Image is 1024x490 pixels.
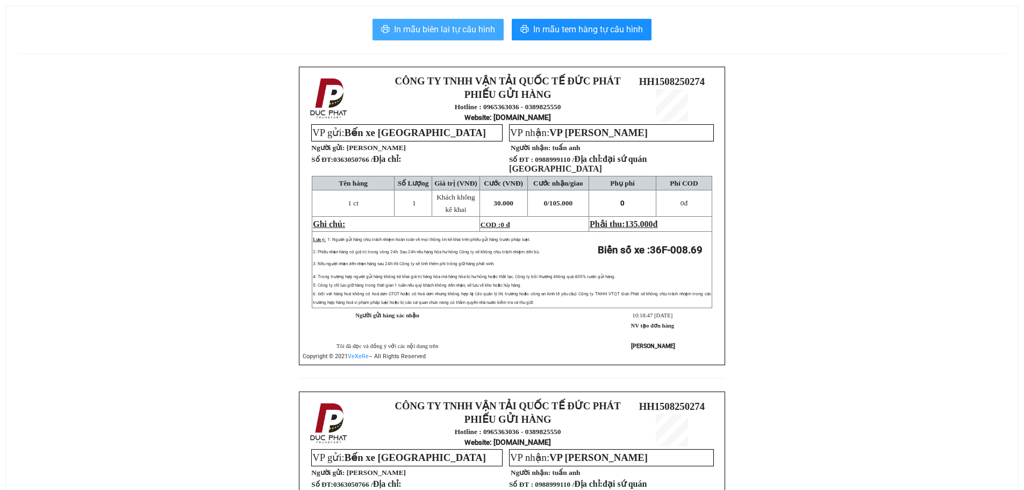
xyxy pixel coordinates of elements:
span: VP [PERSON_NAME] [549,127,648,138]
span: 30.000 [493,199,513,207]
span: Địa chỉ: [509,154,647,173]
strong: Người gửi: [311,144,345,152]
span: 0363050766 / [333,155,402,164]
img: logo [307,76,352,121]
span: 10:18:47 [DATE] [632,313,672,318]
span: In mẫu tem hàng tự cấu hình [533,23,643,36]
span: 105.000 [549,199,572,207]
button: printerIn mẫu tem hàng tự cấu hình [512,19,651,40]
strong: [PERSON_NAME] [631,343,675,350]
span: [PERSON_NAME] [347,144,406,152]
span: [PERSON_NAME] [347,468,406,477]
strong: PHIẾU GỬI HÀNG [464,414,552,425]
strong: Số ĐT : [509,480,533,488]
span: VP nhận: [510,127,648,138]
span: printer [520,25,529,35]
strong: CÔNG TY TNHH VẬN TẢI QUỐC TẾ ĐỨC PHÁT [395,75,621,87]
strong: PHIẾU GỬI HÀNG [464,89,552,100]
span: đại sứ quán [GEOGRAPHIC_DATA] [509,154,647,173]
span: 4: Trong trường hợp người gửi hàng không kê khai giá trị hàng hóa mà hàng hóa bị hư hỏng hoặc thấ... [313,274,615,279]
strong: : [DOMAIN_NAME] [464,438,551,446]
span: 5: Công ty chỉ lưu giữ hàng trong thời gian 1 tuần nếu quý khách không đến nhận, sẽ lưu về kho ho... [313,283,521,288]
span: COD : [481,221,510,229]
span: 0 [681,199,684,207]
span: 0/ [543,199,572,207]
a: VeXeRe [348,353,369,360]
span: Website [464,438,490,446]
span: 0363050766 / [333,480,402,488]
span: Cước nhận/giao [533,179,583,187]
span: 1 [412,199,416,207]
span: 0 đ [500,221,510,229]
span: Địa chỉ: [373,479,402,488]
span: Website [464,113,490,122]
span: Cước (VNĐ) [484,179,523,187]
span: 0988999110 / [509,155,647,173]
span: Bến xe [GEOGRAPHIC_DATA] [345,452,486,463]
span: Khách không kê khai [436,193,475,214]
span: Phí COD [670,179,698,187]
strong: : [DOMAIN_NAME] [464,113,551,122]
span: HH1508250274 [639,76,705,87]
span: Phải thu: [590,219,657,229]
strong: Biển số xe : [598,244,703,256]
strong: Người gửi: [311,468,345,477]
span: VP gửi: [312,127,486,138]
span: Số Lượng [398,179,429,187]
span: Lưu ý: [313,237,325,242]
strong: Số ĐT: [311,480,401,488]
strong: Hotline : 0965363036 - 0389825550 [455,103,561,111]
span: Tôi đã đọc và đồng ý với các nội dung trên [336,343,439,349]
span: In mẫu biên lai tự cấu hình [394,23,495,36]
span: Giá trị (VNĐ) [434,179,477,187]
strong: Số ĐT: [311,155,401,164]
span: đ [653,219,658,229]
strong: CÔNG TY TNHH VẬN TẢI QUỐC TẾ ĐỨC PHÁT [395,400,621,411]
span: tuấn anh [552,144,580,152]
span: Địa chỉ: [373,154,402,164]
strong: Người gửi hàng xác nhận [355,313,419,318]
span: HH1508250274 [639,401,705,412]
button: printerIn mẫu biên lai tự cấu hình [373,19,504,40]
span: 36F-008.69 [650,244,703,256]
strong: NV tạo đơn hàng [631,323,674,329]
span: 135.000 [625,219,653,229]
strong: Số ĐT : [509,155,533,164]
span: Phụ phí [610,179,634,187]
span: 3: Nếu người nhận đến nhận hàng sau 24h thì Công ty sẽ tính thêm phí trông giữ hàng phát sinh. [313,261,494,266]
span: printer [381,25,390,35]
span: 6: Đối với hàng hoá không có hoá đơn GTGT hoặc có hoá đơn nhưng không hợp lệ (do quản lý thị trườ... [313,292,711,305]
span: tuấn anh [552,468,580,477]
span: 0 [620,199,625,207]
span: Bến xe [GEOGRAPHIC_DATA] [345,127,486,138]
span: VP gửi: [312,452,486,463]
img: logo [307,401,352,446]
span: Tên hàng [339,179,368,187]
span: Ghi chú: [313,219,345,229]
span: Copyright © 2021 – All Rights Reserved [303,353,426,360]
strong: Hotline : 0965363036 - 0389825550 [455,428,561,436]
span: 1 ct [348,199,359,207]
strong: Người nhận: [511,468,550,477]
span: VP nhận: [510,452,648,463]
span: 1: Người gửi hàng chịu trách nhiệm hoàn toàn về mọi thông tin kê khai trên phiếu gửi hàng trước p... [327,237,531,242]
strong: Người nhận: [511,144,550,152]
span: đ [681,199,688,207]
span: VP [PERSON_NAME] [549,452,648,463]
span: 2: Phiếu nhận hàng có giá trị trong vòng 24h. Sau 24h nếu hàng hóa hư hỏng Công ty sẽ không chịu ... [313,250,539,254]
